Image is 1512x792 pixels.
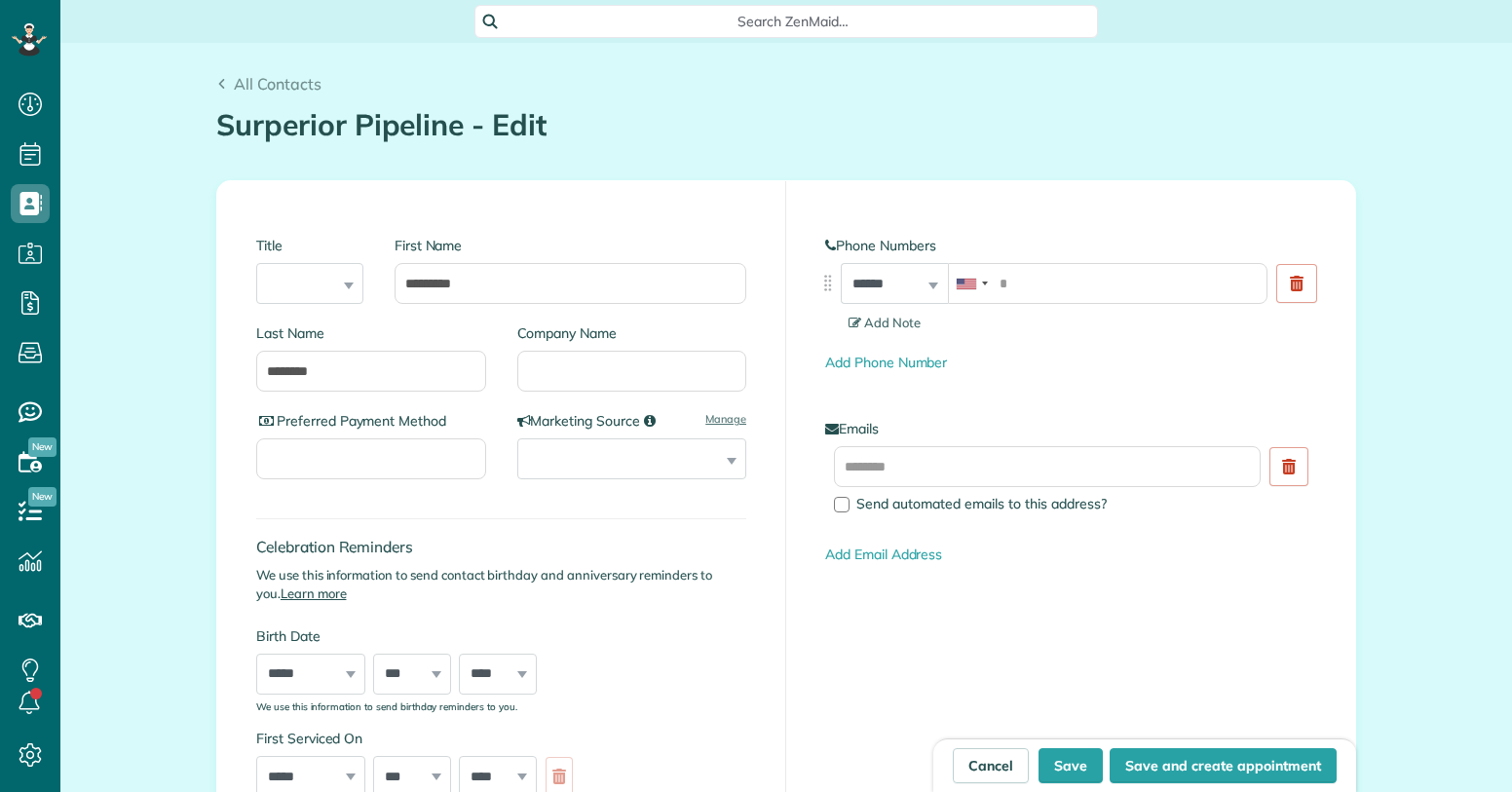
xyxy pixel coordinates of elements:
label: Phone Numbers [825,236,1316,255]
label: Title [256,236,363,255]
label: First Serviced On [256,729,583,748]
button: Save [1039,748,1103,783]
a: Add Email Address [825,546,942,563]
button: Save and create appointment [1110,748,1337,783]
span: New [28,487,57,507]
h4: Celebration Reminders [256,539,746,555]
span: Send automated emails to this address? [856,495,1107,512]
img: drag_indicator-119b368615184ecde3eda3c64c821f6cf29d3e2b97b89ee44bc31753036683e5.png [817,273,838,293]
a: All Contacts [216,72,321,95]
div: United States: +1 [949,264,994,303]
label: Company Name [517,323,747,343]
a: Add Phone Number [825,354,947,371]
label: Birth Date [256,626,583,646]
label: Preferred Payment Method [256,411,486,431]
label: Last Name [256,323,486,343]
label: First Name [395,236,746,255]
p: We use this information to send contact birthday and anniversary reminders to you. [256,566,746,603]
span: All Contacts [234,74,321,94]
span: Add Note [849,315,921,330]
a: Learn more [281,585,347,601]
label: Marketing Source [517,411,747,431]
h1: Surperior Pipeline - Edit [216,109,1356,141]
sub: We use this information to send birthday reminders to you. [256,700,517,712]
label: Emails [825,419,1316,438]
a: Cancel [953,748,1029,783]
a: Manage [705,411,746,427]
span: New [28,437,57,457]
